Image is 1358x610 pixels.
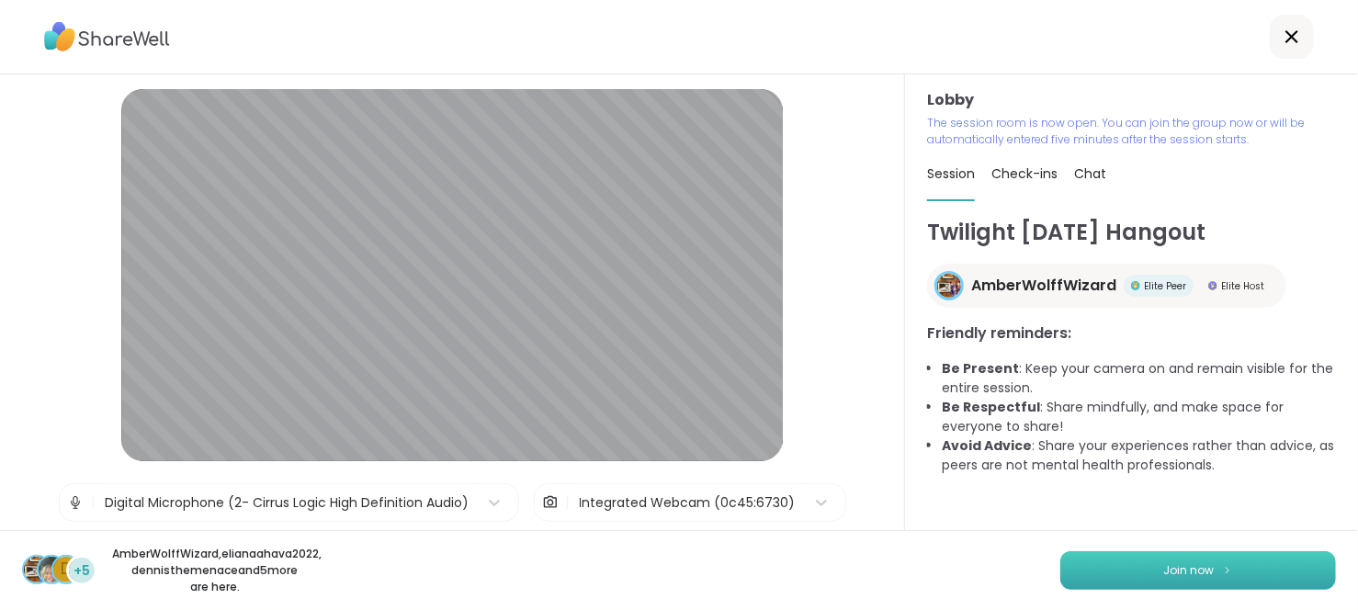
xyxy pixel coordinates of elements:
[1222,565,1233,575] img: ShareWell Logomark
[1131,281,1140,290] img: Elite Peer
[942,398,1040,416] b: Be Respectful
[67,484,84,521] img: Microphone
[942,436,1032,455] b: Avoid Advice
[927,216,1336,249] h1: Twilight [DATE] Hangout
[112,546,318,595] p: AmberWolffWizard , elianaahava2022 , dennisthemenace and 5 more are here.
[927,322,1336,345] h3: Friendly reminders:
[927,264,1286,308] a: AmberWolffWizardAmberWolffWizardElite PeerElite PeerElite HostElite Host
[105,493,469,513] div: Digital Microphone (2- Cirrus Logic High Definition Audio)
[1060,551,1336,590] button: Join now
[61,558,72,582] span: d
[942,436,1336,475] li: : Share your experiences rather than advice, as peers are not mental health professionals.
[566,484,571,521] span: |
[1221,279,1264,293] span: Elite Host
[942,398,1336,436] li: : Share mindfully, and make space for everyone to share!
[91,484,96,521] span: |
[1164,562,1215,579] span: Join now
[991,164,1058,183] span: Check-ins
[927,164,975,183] span: Session
[74,561,90,581] span: +5
[39,557,64,582] img: elianaahava2022
[942,359,1019,378] b: Be Present
[1074,164,1106,183] span: Chat
[927,89,1336,111] h3: Lobby
[1144,279,1186,293] span: Elite Peer
[971,275,1116,297] span: AmberWolffWizard
[542,484,559,521] img: Camera
[927,115,1336,148] p: The session room is now open. You can join the group now or will be automatically entered five mi...
[44,16,170,58] img: ShareWell Logo
[942,359,1336,398] li: : Keep your camera on and remain visible for the entire session.
[580,493,796,513] div: Integrated Webcam (0c45:6730)
[1208,281,1217,290] img: Elite Host
[24,557,50,582] img: AmberWolffWizard
[937,274,961,298] img: AmberWolffWizard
